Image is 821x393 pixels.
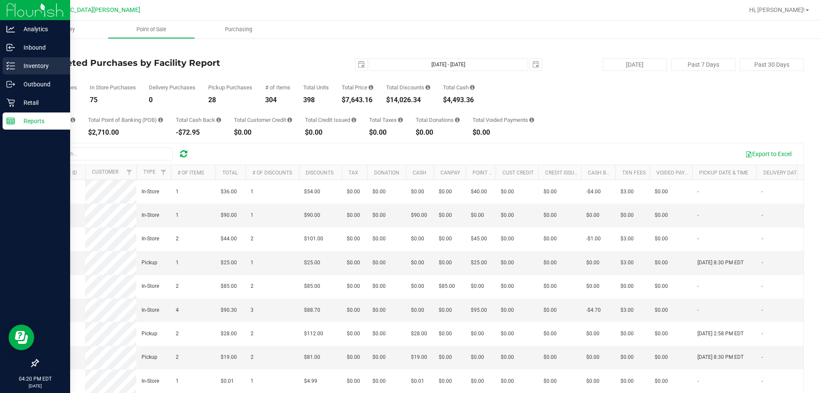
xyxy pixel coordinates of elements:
[620,353,634,361] span: $0.00
[386,97,430,103] div: $14,026.34
[251,377,254,385] span: 1
[655,330,668,338] span: $0.00
[697,377,699,385] span: -
[176,235,179,243] span: 2
[6,43,15,52] inline-svg: Inbound
[125,26,178,33] span: Point of Sale
[411,282,424,290] span: $0.00
[216,117,221,123] i: Sum of the cash-back amounts from rounded-up electronic payments for all purchases in the date ra...
[416,117,460,123] div: Total Donations
[439,259,452,267] span: $0.00
[6,98,15,107] inline-svg: Retail
[411,306,424,314] span: $0.00
[122,165,136,180] a: Filter
[251,259,254,267] span: 1
[15,79,66,89] p: Outbound
[470,85,475,90] i: Sum of the successful, non-voided cash payment transactions for all purchases in the date range. ...
[221,353,237,361] span: $19.00
[221,235,237,243] span: $44.00
[588,170,616,176] a: Cash Back
[386,85,430,90] div: Total Discounts
[92,169,118,175] a: Customer
[221,188,237,196] span: $36.00
[697,211,699,219] span: -
[471,211,484,219] span: $0.00
[443,97,475,103] div: $4,493.36
[411,259,424,267] span: $0.00
[374,170,399,176] a: Donation
[221,211,237,219] span: $90.00
[439,235,452,243] span: $0.00
[586,188,601,196] span: -$4.00
[620,377,634,385] span: $0.00
[398,117,403,123] i: Sum of the total taxes for all purchases in the date range.
[304,330,323,338] span: $112.00
[586,259,600,267] span: $0.00
[763,170,800,176] a: Delivery Date
[90,85,136,90] div: In Store Purchases
[697,235,699,243] span: -
[90,97,136,103] div: 75
[265,85,290,90] div: # of Items
[543,188,557,196] span: $0.00
[762,282,763,290] span: -
[473,129,534,136] div: $0.00
[471,282,484,290] span: $0.00
[439,282,455,290] span: $85.00
[208,97,252,103] div: 28
[372,235,386,243] span: $0.00
[176,282,179,290] span: 2
[620,330,634,338] span: $0.00
[347,235,360,243] span: $0.00
[6,62,15,70] inline-svg: Inventory
[762,188,763,196] span: -
[287,117,292,123] i: Sum of the successful, non-voided payments using account credit for all purchases in the date range.
[740,147,797,161] button: Export to Excel
[697,353,744,361] span: [DATE] 8:30 PM EDT
[439,306,452,314] span: $0.00
[142,353,157,361] span: Pickup
[221,377,234,385] span: $0.01
[455,117,460,123] i: Sum of all round-up-to-next-dollar total price adjustments for all purchases in the date range.
[6,80,15,89] inline-svg: Outbound
[142,377,159,385] span: In-Store
[586,282,600,290] span: $0.00
[762,377,763,385] span: -
[347,188,360,196] span: $0.00
[157,165,171,180] a: Filter
[762,330,763,338] span: -
[603,58,667,71] button: [DATE]
[15,61,66,71] p: Inventory
[530,59,542,71] span: select
[762,259,763,267] span: -
[177,170,204,176] a: # of Items
[471,353,484,361] span: $0.00
[440,170,460,176] a: CanPay
[411,330,427,338] span: $28.00
[342,85,373,90] div: Total Price
[501,259,514,267] span: $0.00
[15,116,66,126] p: Reports
[304,188,320,196] span: $54.00
[529,117,534,123] i: Sum of all voided payment transaction amounts, excluding tips and transaction fees, for all purch...
[697,306,699,314] span: -
[543,377,557,385] span: $0.00
[251,330,254,338] span: 2
[176,330,179,338] span: 2
[473,117,534,123] div: Total Voided Payments
[372,377,386,385] span: $0.00
[501,282,514,290] span: $0.00
[411,377,424,385] span: $0.01
[501,353,514,361] span: $0.00
[221,282,237,290] span: $85.00
[15,98,66,108] p: Retail
[38,58,293,68] h4: Completed Purchases by Facility Report
[234,129,292,136] div: $0.00
[305,117,356,123] div: Total Credit Issued
[304,377,317,385] span: $4.99
[586,235,601,243] span: -$1.00
[142,282,159,290] span: In-Store
[471,259,487,267] span: $25.00
[88,117,163,123] div: Total Point of Banking (POB)
[351,117,356,123] i: Sum of all account credit issued for all refunds from returned purchases in the date range.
